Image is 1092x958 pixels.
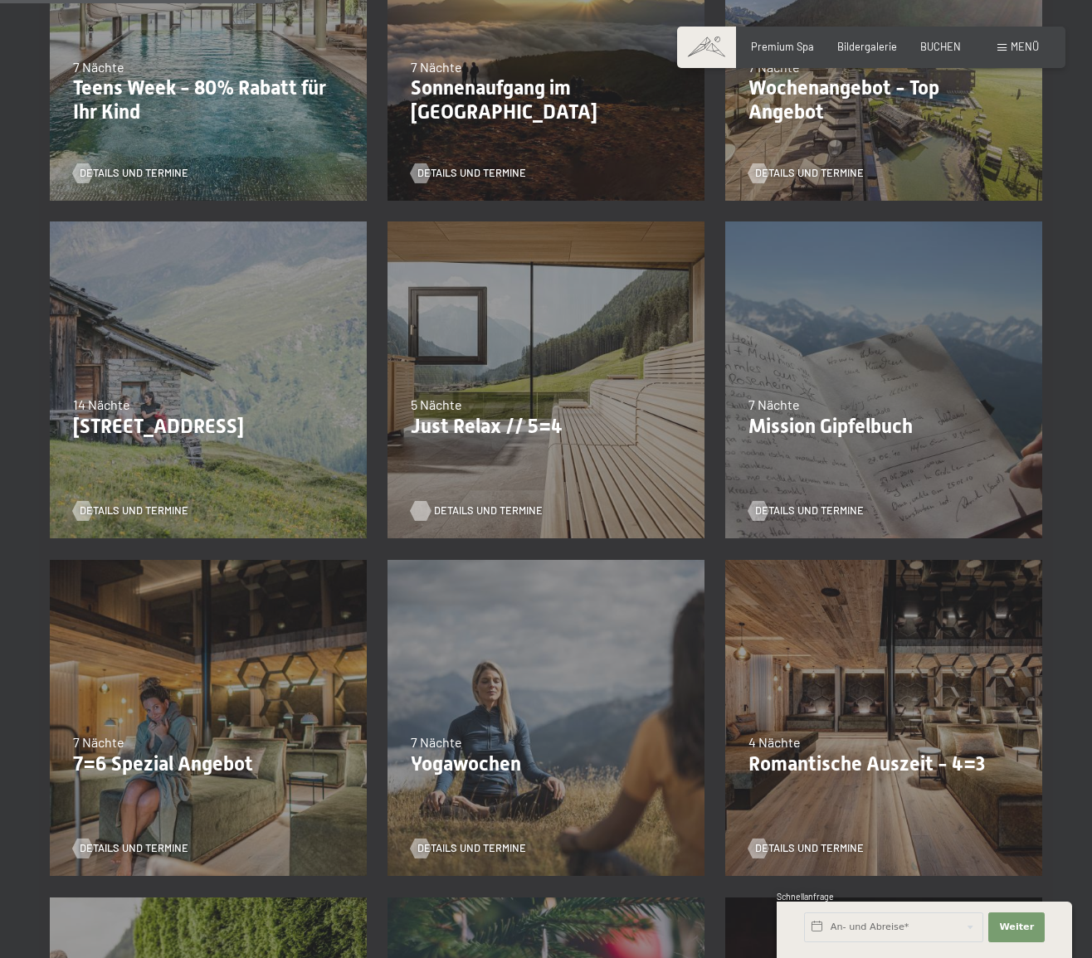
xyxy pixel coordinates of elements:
[411,415,681,439] p: Just Relax // 5=4
[80,503,188,518] span: Details und Termine
[411,396,462,412] span: 5 Nächte
[411,503,526,518] a: Details und Termine
[999,921,1034,934] span: Weiter
[411,752,681,776] p: Yogawochen
[988,912,1045,942] button: Weiter
[73,166,188,181] a: Details und Termine
[837,40,897,53] a: Bildergalerie
[80,841,188,856] span: Details und Termine
[411,166,526,181] a: Details und Termine
[411,76,681,124] p: Sonnenaufgang im [GEOGRAPHIC_DATA]
[755,166,864,181] span: Details und Termine
[73,76,344,124] p: Teens Week - 80% Rabatt für Ihr Kind
[73,415,344,439] p: [STREET_ADDRESS]
[411,734,462,750] span: 7 Nächte
[755,503,864,518] span: Details und Termine
[73,59,124,75] span: 7 Nächte
[1011,40,1039,53] span: Menü
[748,166,864,181] a: Details und Termine
[417,841,526,856] span: Details und Termine
[748,415,1019,439] p: Mission Gipfelbuch
[73,752,344,776] p: 7=6 Spezial Angebot
[748,76,1019,124] p: Wochenangebot - Top Angebot
[748,503,864,518] a: Details und Termine
[748,396,800,412] span: 7 Nächte
[748,841,864,856] a: Details und Termine
[748,752,1019,776] p: Romantische Auszeit - 4=3
[73,396,130,412] span: 14 Nächte
[411,59,462,75] span: 7 Nächte
[73,503,188,518] a: Details und Termine
[755,841,864,856] span: Details und Termine
[751,40,814,53] a: Premium Spa
[73,841,188,856] a: Details und Termine
[73,734,124,750] span: 7 Nächte
[434,503,543,518] span: Details und Termine
[920,40,961,53] a: BUCHEN
[411,841,526,856] a: Details und Termine
[80,166,188,181] span: Details und Termine
[417,166,526,181] span: Details und Termine
[748,734,801,750] span: 4 Nächte
[777,892,834,902] span: Schnellanfrage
